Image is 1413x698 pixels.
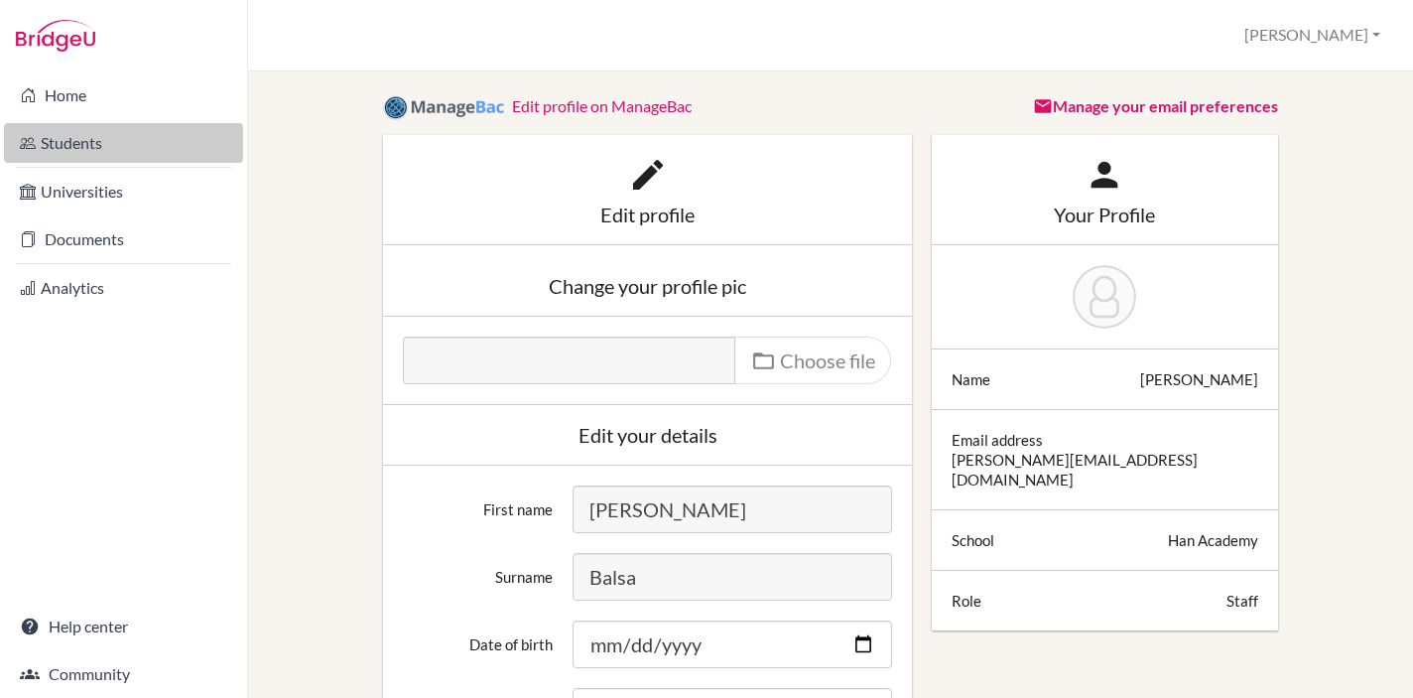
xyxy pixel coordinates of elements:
div: Change your profile pic [403,276,892,296]
label: Date of birth [393,621,563,654]
a: Community [4,654,243,694]
button: [PERSON_NAME] [1235,17,1389,54]
div: Edit profile [403,205,892,224]
div: Role [952,591,981,611]
div: Email address [952,430,1043,450]
label: First name [393,486,563,519]
div: Your Profile [952,205,1258,224]
a: Students [4,123,243,163]
a: Universities [4,172,243,211]
div: [PERSON_NAME][EMAIL_ADDRESS][DOMAIN_NAME] [952,450,1258,489]
a: Documents [4,219,243,259]
img: Maria Balsa [1073,265,1136,329]
a: Help center [4,607,243,646]
a: Manage your email preferences [1033,96,1278,115]
div: School [952,530,994,550]
a: Home [4,75,243,115]
a: Analytics [4,268,243,308]
div: [PERSON_NAME] [1140,369,1258,389]
img: Bridge-U [16,20,95,52]
div: Edit your details [403,425,892,445]
div: Staff [1226,591,1258,611]
label: Surname [393,553,563,587]
div: Han Academy [1168,530,1258,550]
a: Edit profile on ManageBac [512,96,692,115]
div: Name [952,369,990,389]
